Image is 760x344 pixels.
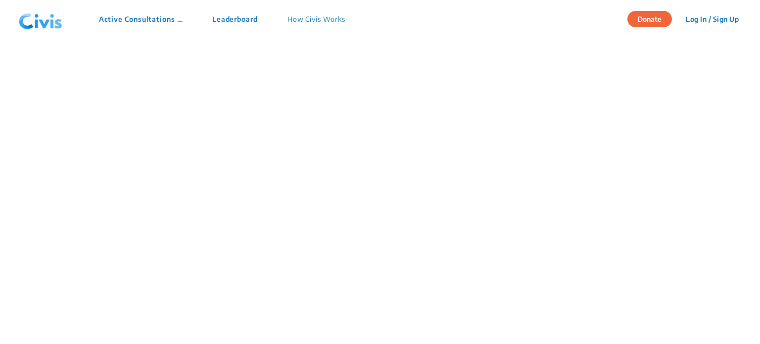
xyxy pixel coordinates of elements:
[212,14,258,24] p: Leaderboard
[627,11,672,27] button: Donate
[287,14,345,24] p: How Civis Works
[99,14,183,24] p: Active Consultations
[15,4,66,34] img: navlogo.png
[679,11,745,27] button: Log In / Sign Up
[627,13,679,23] a: Donate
